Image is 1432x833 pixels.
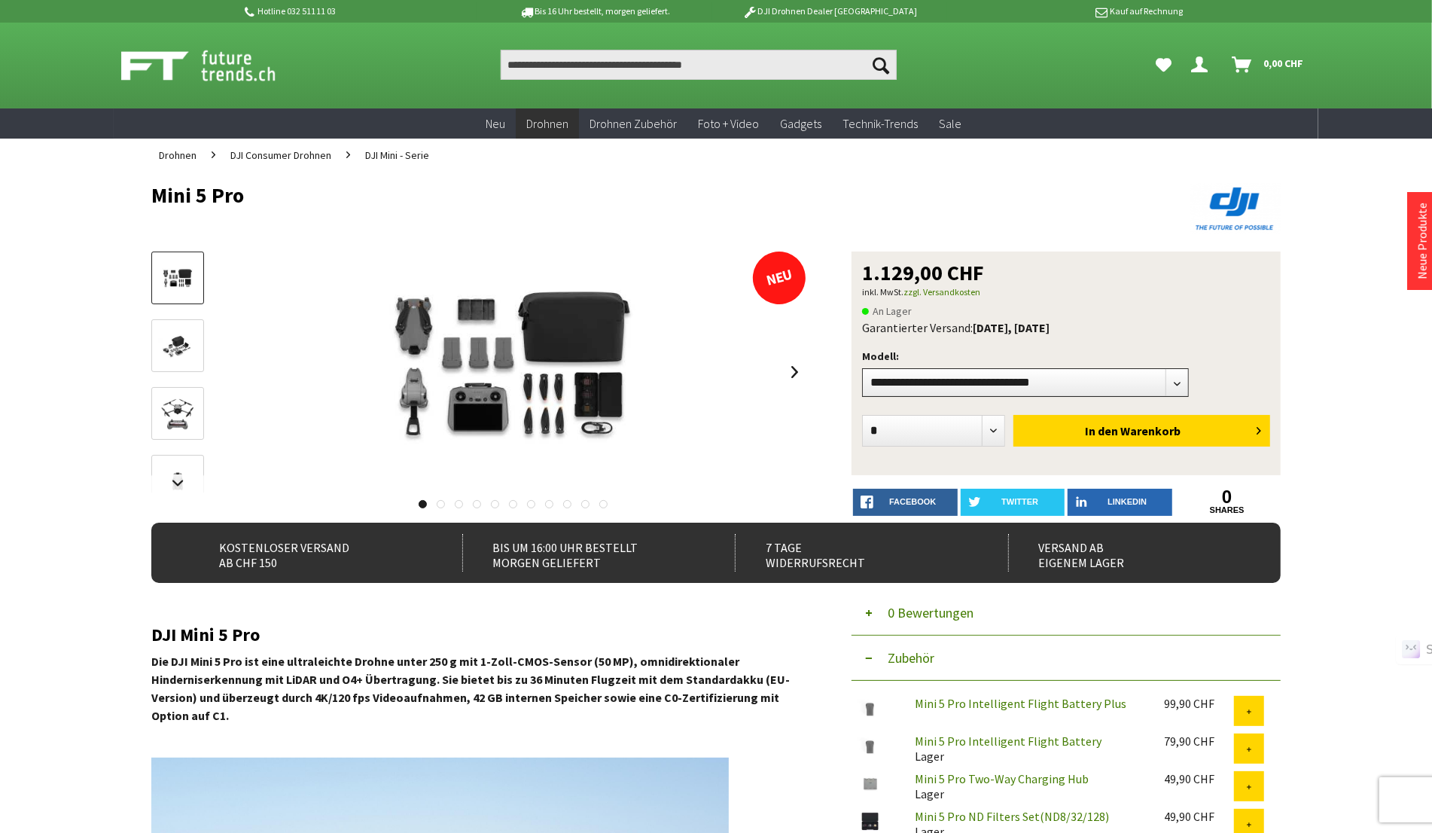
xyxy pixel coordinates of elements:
span: Drohnen [526,116,568,131]
a: Mini 5 Pro Intelligent Flight Battery Plus [915,696,1126,711]
p: Modell: [862,347,1270,365]
span: Foto + Video [698,116,759,131]
p: Hotline 032 511 11 03 [242,2,477,20]
p: DJI Drohnen Dealer [GEOGRAPHIC_DATA] [712,2,947,20]
div: Versand ab eigenem Lager [1008,534,1248,572]
span: Drohnen Zubehör [590,116,677,131]
a: Drohnen [151,139,204,172]
img: Shop Futuretrends - zur Startseite wechseln [121,47,309,84]
a: Mini 5 Pro ND Filters Set(ND8/32/128) [915,809,1109,824]
strong: Die DJI Mini 5 Pro ist eine ultraleichte Drohne unter 250 g mit 1-Zoll-CMOS-Sensor (50 MP), omnid... [151,654,790,723]
span: Warenkorb [1120,423,1181,438]
span: Technik-Trends [842,116,918,131]
a: zzgl. Versandkosten [903,286,980,297]
img: Mini 5 Pro Intelligent Flight Battery [852,734,889,758]
span: 0,00 CHF [1263,51,1303,75]
span: An Lager [862,302,912,320]
a: Meine Favoriten [1148,50,1179,80]
a: DJI Mini - Serie [358,139,437,172]
h2: DJI Mini 5 Pro [151,625,806,645]
div: 79,90 CHF [1164,734,1234,749]
a: 0 [1175,489,1280,505]
b: [DATE], [DATE] [973,320,1050,335]
span: DJI Mini - Serie [365,148,429,162]
img: Mini 5 Pro Intelligent Flight Battery Plus [852,696,889,721]
img: Vorschau: Mini 5 Pro [156,264,200,294]
span: DJI Consumer Drohnen [230,148,331,162]
span: facebook [889,497,936,506]
a: Neue Produkte [1415,203,1430,279]
div: Garantierter Versand: [862,320,1270,335]
a: Warenkorb [1226,50,1311,80]
a: Mini 5 Pro Intelligent Flight Battery [915,734,1101,749]
div: Bis um 16:00 Uhr bestellt Morgen geliefert [462,534,702,572]
a: shares [1175,505,1280,515]
img: Mini 5 Pro Two-Way Charging Hub [852,771,889,796]
img: DJI [1190,184,1281,233]
a: Technik-Trends [832,108,928,139]
p: Kauf auf Rechnung [947,2,1182,20]
a: Foto + Video [687,108,769,139]
a: Dein Konto [1185,50,1220,80]
div: 7 Tage Widerrufsrecht [735,534,975,572]
a: Mini 5 Pro Two-Way Charging Hub [915,771,1089,786]
div: 49,90 CHF [1164,809,1234,824]
a: Gadgets [769,108,832,139]
a: Sale [928,108,972,139]
div: 49,90 CHF [1164,771,1234,786]
p: inkl. MwSt. [862,283,1270,301]
div: Lager [903,734,1152,764]
p: Bis 16 Uhr bestellt, morgen geliefert. [477,2,711,20]
a: LinkedIn [1068,489,1172,516]
div: Kostenloser Versand ab CHF 150 [189,534,429,572]
span: twitter [1001,497,1038,506]
img: Mini 5 Pro [332,252,693,493]
span: In den [1085,423,1118,438]
a: DJI Consumer Drohnen [223,139,339,172]
span: Drohnen [159,148,197,162]
a: twitter [961,489,1065,516]
span: Neu [486,116,505,131]
button: In den Warenkorb [1013,415,1270,447]
span: 1.129,00 CHF [862,262,984,283]
button: Zubehör [852,636,1281,681]
span: Gadgets [780,116,821,131]
span: Sale [939,116,961,131]
span: LinkedIn [1108,497,1147,506]
button: 0 Bewertungen [852,590,1281,636]
a: Drohnen Zubehör [579,108,687,139]
div: Lager [903,771,1152,801]
a: Drohnen [516,108,579,139]
button: Suchen [865,50,897,80]
a: facebook [853,489,958,516]
div: 99,90 CHF [1164,696,1234,711]
input: Produkt, Marke, Kategorie, EAN, Artikelnummer… [501,50,897,80]
h1: Mini 5 Pro [151,184,1055,206]
a: Neu [475,108,516,139]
